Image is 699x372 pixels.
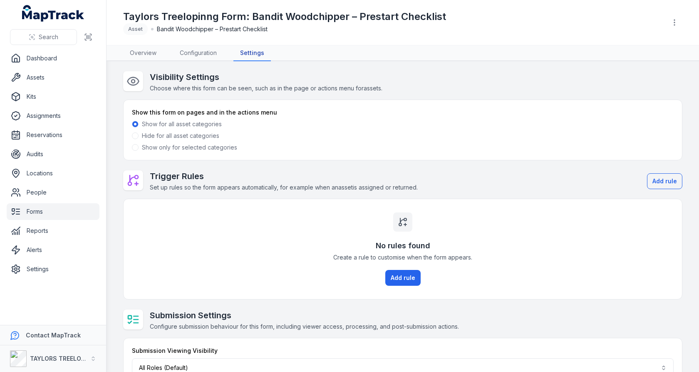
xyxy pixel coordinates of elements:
strong: TAYLORS TREELOPPING [30,355,99,362]
a: MapTrack [22,5,84,22]
a: Reservations [7,127,99,143]
a: Assignments [7,107,99,124]
div: Asset [123,23,148,35]
span: Set up rules so the form appears automatically, for example when an asset is assigned or returned. [150,184,418,191]
span: Create a rule to customise when the form appears. [333,253,472,262]
button: Search [10,29,77,45]
span: Bandit Woodchipper – Prestart Checklist [157,25,268,33]
h3: No rules found [376,240,430,252]
a: Alerts [7,242,99,258]
a: People [7,184,99,201]
strong: Contact MapTrack [26,332,81,339]
a: Overview [123,45,163,61]
a: Locations [7,165,99,182]
a: Kits [7,88,99,105]
h1: Taylors Treelopinng Form: Bandit Woodchipper – Prestart Checklist [123,10,446,23]
a: Settings [7,261,99,277]
label: Show only for selected categories [142,143,237,152]
a: Dashboard [7,50,99,67]
span: Choose where this form can be seen, such as in the page or actions menu for assets . [150,85,382,92]
span: Search [39,33,58,41]
a: Audits [7,146,99,162]
h2: Trigger Rules [150,170,418,182]
label: Submission Viewing Visibility [132,347,218,355]
button: Add rule [385,270,421,286]
a: Assets [7,69,99,86]
h2: Submission Settings [150,310,459,321]
h2: Visibility Settings [150,71,382,83]
a: Configuration [173,45,223,61]
button: Add rule [647,173,682,189]
label: Hide for all asset categories [142,132,219,140]
span: Configure submission behaviour for this form, including viewer access, processing, and post-submi... [150,323,459,330]
a: Forms [7,203,99,220]
a: Settings [233,45,271,61]
label: Show this form on pages and in the actions menu [132,108,277,117]
a: Reports [7,222,99,239]
label: Show for all asset categories [142,120,222,128]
